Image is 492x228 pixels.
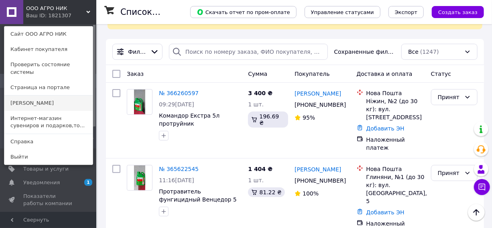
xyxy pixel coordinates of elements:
span: 3 400 ₴ [248,90,272,96]
span: Показатели работы компании [23,193,74,207]
span: Экспорт [395,9,417,15]
div: [PHONE_NUMBER] [293,175,344,186]
span: Управление статусами [311,9,374,15]
div: 81.22 ₴ [248,187,285,197]
a: Фото товару [127,89,152,115]
span: 1 [84,179,92,186]
a: Проверить состояние системы [4,57,93,79]
span: Сумма [248,71,267,77]
a: Протравитель фунгицидный Венцедор 5 л Протруйник Венцидор Альфа Смарт Агро [159,188,237,219]
div: Нова Пошта [366,89,425,97]
span: 1 404 ₴ [248,166,272,172]
a: [PERSON_NAME] [4,96,93,111]
a: Добавить ЭН [366,125,405,132]
span: 1 шт. [248,101,264,108]
button: Экспорт [388,6,424,18]
span: Сохраненные фильтры: [334,48,395,56]
div: Нова Пошта [366,165,425,173]
span: Заказ [127,71,144,77]
a: Страница на портале [4,80,93,95]
a: Справка [4,134,93,149]
span: (1247) [420,49,439,55]
a: Кабинет покупателя [4,42,93,57]
span: Статус [431,71,451,77]
a: Командор Екстра 5л протруйник інсектицидний, імідаклоприд,Протруйник Гаучо [159,112,236,151]
div: Ваш ID: 1821307 [26,12,60,19]
a: [PERSON_NAME] [295,165,341,173]
a: Выйти [4,149,93,165]
div: [PHONE_NUMBER] [293,99,344,110]
img: Фото товару [134,90,145,114]
a: Создать заказ [424,8,484,15]
a: № 365622545 [159,166,199,172]
span: ООО АГРО НИК [26,5,86,12]
a: [PERSON_NAME] [295,90,341,98]
h1: Список заказов [120,7,189,17]
span: 11:16[DATE] [159,177,194,183]
button: Наверх [468,204,485,221]
a: Сайт ООО АГРО НИК [4,26,93,42]
input: Поиск по номеру заказа, ФИО покупателя, номеру телефона, Email, номеру накладной [169,44,328,60]
div: Принят [438,169,461,177]
div: Ніжин, №2 (до 30 кг): вул. [STREET_ADDRESS] [366,97,425,121]
span: Товары и услуги [23,165,69,173]
a: Фото товару [127,165,152,191]
span: 95% [303,114,315,121]
span: Уведомления [23,179,60,186]
div: Принят [438,93,461,102]
span: 100% [303,190,319,197]
span: Фильтры [128,48,147,56]
div: Глиняни, №1 (до 30 кг): вул. [GEOGRAPHIC_DATA], 5 [366,173,425,205]
a: Интернет-магазин сувениров и подарков,то... [4,111,93,133]
span: Доставка и оплата [357,71,413,77]
span: Скачать отчет по пром-оплате [197,8,290,16]
div: 196.69 ₴ [248,112,288,128]
span: 09:29[DATE] [159,101,194,108]
a: № 366260597 [159,90,199,96]
button: Скачать отчет по пром-оплате [190,6,297,18]
span: 1 шт. [248,177,264,183]
a: Добавить ЭН [366,209,405,216]
span: Покупатель [295,71,330,77]
button: Управление статусами [305,6,380,18]
button: Чат с покупателем [474,179,490,195]
span: Все [408,48,419,56]
img: Фото товару [134,165,145,190]
div: Наложенный платеж [366,136,425,152]
span: Создать заказ [438,9,478,15]
button: Создать заказ [432,6,484,18]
